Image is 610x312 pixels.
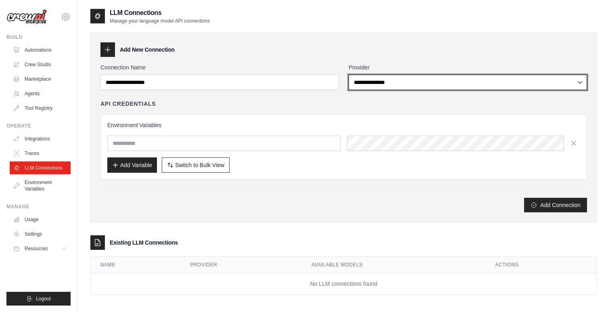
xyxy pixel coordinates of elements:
a: Tool Registry [10,102,71,115]
h4: API Credentials [100,100,156,108]
a: Automations [10,44,71,57]
img: Logo [6,9,47,25]
div: Manage [6,203,71,210]
th: Available Models [302,257,485,273]
td: No LLM connections found [91,273,597,295]
a: Usage [10,213,71,226]
label: Connection Name [100,63,339,71]
h3: Environment Variables [107,121,580,129]
a: Integrations [10,132,71,145]
a: Marketplace [10,73,71,86]
span: Logout [36,295,51,302]
h2: LLM Connections [110,8,210,18]
a: Agents [10,87,71,100]
h3: Existing LLM Connections [110,239,178,247]
th: Actions [486,257,597,273]
a: Environment Variables [10,176,71,195]
button: Add Variable [107,157,157,173]
a: Settings [10,228,71,241]
button: Logout [6,292,71,306]
span: Switch to Bulk View [175,161,224,169]
span: Resources [25,245,48,252]
label: Provider [349,63,587,71]
button: Add Connection [524,198,587,212]
button: Switch to Bulk View [162,157,230,173]
p: Manage your language model API connections [110,18,210,24]
div: Build [6,34,71,40]
th: Name [91,257,180,273]
h3: Add New Connection [120,46,175,54]
a: Traces [10,147,71,160]
button: Resources [10,242,71,255]
a: Crew Studio [10,58,71,71]
a: LLM Connections [10,161,71,174]
div: Operate [6,123,71,129]
th: Provider [180,257,302,273]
